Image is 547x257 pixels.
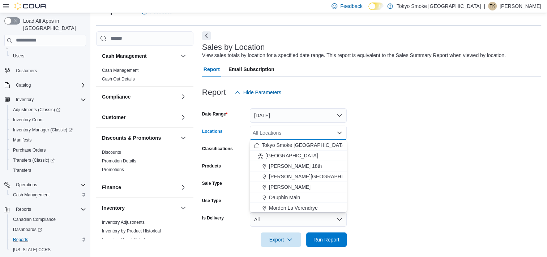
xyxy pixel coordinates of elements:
[13,247,51,253] span: [US_STATE] CCRS
[20,17,86,32] span: Load All Apps in [GEOGRAPHIC_DATA]
[1,204,89,214] button: Reports
[102,219,145,225] span: Inventory Adjustments
[7,225,89,235] a: Dashboards
[13,66,40,75] a: Customers
[250,203,347,213] button: Morden La Verendrye
[102,134,178,141] button: Discounts & Promotions
[16,206,31,212] span: Reports
[202,198,221,204] label: Use Type
[179,134,188,142] button: Discounts & Promotions
[10,52,86,60] span: Users
[102,68,138,73] a: Cash Management
[10,191,86,199] span: Cash Management
[250,151,347,161] button: [GEOGRAPHIC_DATA]
[13,180,86,189] span: Operations
[337,130,342,136] button: Close list of options
[306,232,347,247] button: Run Report
[10,136,86,144] span: Manifests
[202,111,228,117] label: Date Range
[102,184,121,191] h3: Finance
[10,215,59,224] a: Canadian Compliance
[10,215,86,224] span: Canadian Compliance
[488,2,497,10] div: Tristan Kovachik
[10,245,54,254] a: [US_STATE] CCRS
[13,147,46,153] span: Purchase Orders
[202,128,223,134] label: Locations
[7,214,89,225] button: Canadian Compliance
[265,232,297,247] span: Export
[265,152,318,159] span: [GEOGRAPHIC_DATA]
[250,161,347,171] button: [PERSON_NAME] 18th
[102,52,147,60] h3: Cash Management
[16,82,31,88] span: Catalog
[262,141,346,149] span: Tokyo Smoke [GEOGRAPHIC_DATA]
[250,171,347,182] button: [PERSON_NAME][GEOGRAPHIC_DATA]
[397,2,481,10] p: Tokyo Smoke [GEOGRAPHIC_DATA]
[13,137,31,143] span: Manifests
[102,204,178,212] button: Inventory
[269,194,300,201] span: Dauphin Main
[261,232,301,247] button: Export
[13,95,37,104] button: Inventory
[10,235,31,244] a: Reports
[179,183,188,192] button: Finance
[102,114,178,121] button: Customer
[10,136,34,144] a: Manifests
[250,108,347,123] button: [DATE]
[13,66,86,75] span: Customers
[7,235,89,245] button: Reports
[102,167,124,172] a: Promotions
[10,245,86,254] span: Washington CCRS
[102,93,131,100] h3: Compliance
[96,148,193,177] div: Discounts & Promotions
[7,145,89,155] button: Purchase Orders
[13,192,50,198] span: Cash Management
[368,3,384,10] input: Dark Mode
[1,80,89,90] button: Catalog
[202,146,233,152] label: Classifications
[13,217,56,222] span: Canadian Compliance
[10,126,76,134] a: Inventory Manager (Classic)
[102,228,161,234] a: Inventory by Product Historical
[10,166,34,175] a: Transfers
[179,113,188,122] button: Customer
[102,237,147,243] span: Inventory Count Details
[102,149,121,155] span: Discounts
[102,167,124,173] span: Promotions
[13,205,86,214] span: Reports
[228,62,274,77] span: Email Subscription
[102,237,147,242] a: Inventory Count Details
[102,77,135,82] a: Cash Out Details
[102,76,135,82] span: Cash Out Details
[7,165,89,175] button: Transfers
[243,89,281,96] span: Hide Parameters
[13,237,28,243] span: Reports
[7,245,89,255] button: [US_STATE] CCRS
[10,146,86,154] span: Purchase Orders
[484,2,485,10] p: |
[10,146,49,154] a: Purchase Orders
[10,126,86,134] span: Inventory Manager (Classic)
[13,127,73,133] span: Inventory Manager (Classic)
[102,184,178,191] button: Finance
[10,116,47,124] a: Inventory Count
[250,182,347,192] button: [PERSON_NAME]
[10,191,52,199] a: Cash Management
[313,236,339,243] span: Run Report
[102,114,125,121] h3: Customer
[10,156,86,165] span: Transfers (Classic)
[10,52,27,60] a: Users
[102,134,161,141] h3: Discounts & Promotions
[13,180,40,189] button: Operations
[269,183,311,191] span: [PERSON_NAME]
[204,62,220,77] span: Report
[10,105,86,114] span: Adjustments (Classic)
[13,167,31,173] span: Transfers
[10,225,86,234] span: Dashboards
[1,180,89,190] button: Operations
[202,52,506,59] div: View sales totals by location for a specified date range. This report is equivalent to the Sales ...
[7,155,89,165] a: Transfers (Classic)
[10,156,57,165] a: Transfers (Classic)
[179,52,188,60] button: Cash Management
